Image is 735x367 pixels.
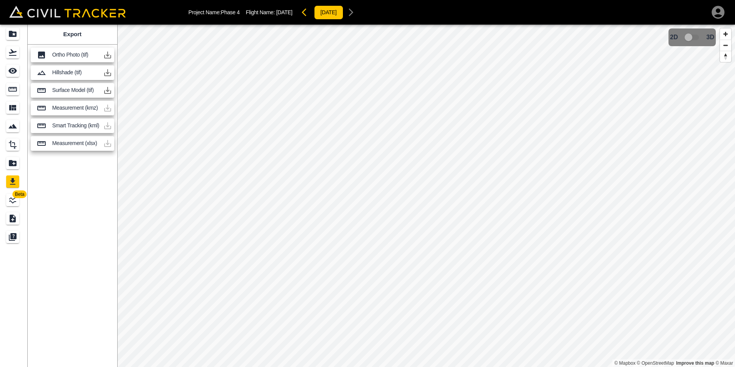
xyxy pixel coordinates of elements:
[314,5,343,20] button: [DATE]
[715,360,733,366] a: Maxar
[276,9,292,15] span: [DATE]
[614,360,635,366] a: Mapbox
[720,28,731,40] button: Zoom in
[720,40,731,51] button: Zoom out
[720,51,731,62] button: Reset bearing to north
[188,9,239,15] p: Project Name: Phase 4
[681,30,703,45] span: 3D model not uploaded yet
[707,34,714,41] span: 3D
[670,34,678,41] span: 2D
[117,25,735,367] canvas: Map
[637,360,674,366] a: OpenStreetMap
[676,360,714,366] a: Map feedback
[246,9,292,15] p: Flight Name:
[9,6,126,18] img: Civil Tracker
